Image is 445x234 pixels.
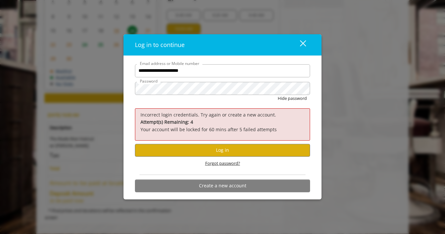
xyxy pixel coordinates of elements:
[135,82,310,95] input: Password
[135,41,185,49] span: Log in to continue
[135,64,310,77] input: Email address or Mobile number
[135,144,310,157] button: Log in
[140,112,276,118] span: Incorrect login credentials. Try again or create a new account.
[278,95,307,102] button: Hide password
[205,160,240,167] span: Forgot password?
[137,78,161,84] label: Password
[140,118,305,133] p: Your account will be locked for 60 mins after 5 failed attempts
[135,179,310,192] button: Create a new account
[292,40,305,50] div: close dialog
[288,38,310,52] button: close dialog
[137,60,203,67] label: Email address or Mobile number
[140,119,193,125] b: Attempt(s) Remaining: 4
